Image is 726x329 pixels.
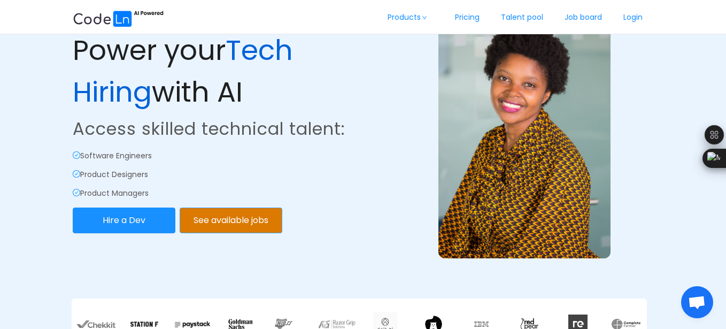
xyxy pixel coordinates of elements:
button: See available jobs [180,208,282,233]
p: Product Managers [73,188,361,199]
div: Open chat [681,286,713,318]
i: icon: down [421,15,428,20]
i: icon: check-circle [73,189,80,196]
span: Tech Hiring [73,30,293,111]
p: Power your with AI [73,29,361,113]
p: Software Engineers [73,150,361,162]
img: ai.87e98a1d.svg [73,9,164,27]
i: icon: check-circle [73,151,80,159]
img: ibm.f019ecc1.webp [474,322,489,327]
p: Access skilled technical talent: [73,116,361,142]
p: Product Designers [73,169,361,180]
i: icon: check-circle [73,170,80,178]
img: chekkit.0bccf985.webp [76,320,115,328]
button: Hire a Dev [73,208,175,233]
